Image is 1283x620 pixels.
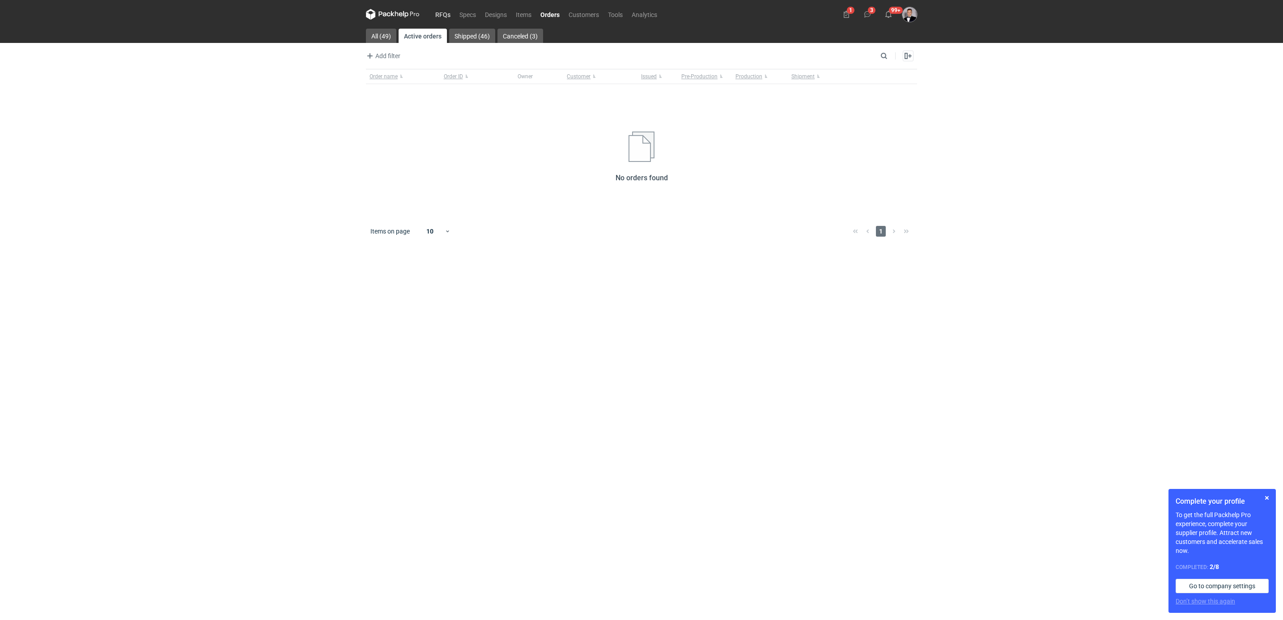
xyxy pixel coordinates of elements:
a: Canceled (3) [497,29,543,43]
button: 99+ [881,7,896,21]
a: Analytics [627,9,662,20]
button: Add filter [364,51,401,61]
p: To get the full Packhelp Pro experience, complete your supplier profile. Attract new customers an... [1176,510,1269,555]
a: RFQs [431,9,455,20]
span: Items on page [370,227,410,236]
a: Items [511,9,536,20]
h2: No orders found [616,173,668,183]
a: Shipped (46) [449,29,495,43]
button: 3 [860,7,875,21]
a: Customers [564,9,603,20]
span: 1 [876,226,886,237]
a: All (49) [366,29,396,43]
svg: Packhelp Pro [366,9,420,20]
div: 10 [416,225,445,238]
span: Add filter [365,51,400,61]
button: Don’t show this again [1176,597,1235,606]
button: 1 [839,7,854,21]
button: Skip for now [1262,493,1272,503]
a: Active orders [399,29,447,43]
strong: 2 / 8 [1210,563,1219,570]
div: Completed: [1176,562,1269,572]
a: Designs [480,9,511,20]
a: Go to company settings [1176,579,1269,593]
h1: Complete your profile [1176,496,1269,507]
a: Orders [536,9,564,20]
a: Specs [455,9,480,20]
input: Search [879,51,907,61]
a: Tools [603,9,627,20]
img: Filip Sobolewski [902,7,917,22]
